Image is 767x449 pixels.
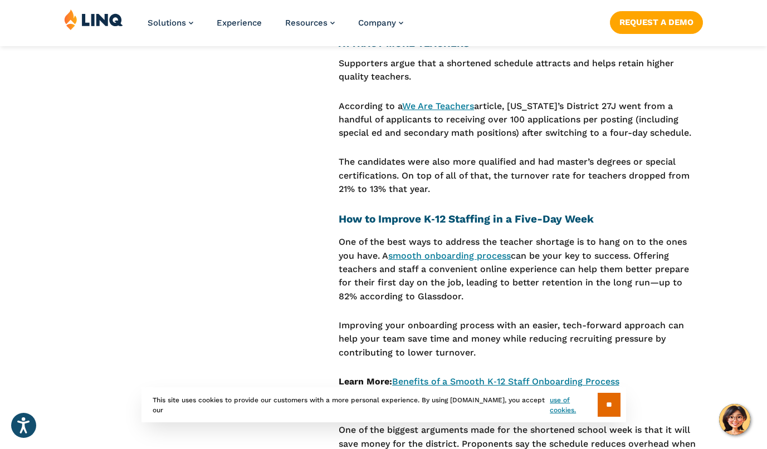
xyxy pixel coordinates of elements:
[358,18,403,28] a: Company
[402,101,474,111] a: We Are Teachers
[610,9,703,33] nav: Button Navigation
[339,38,345,49] strong: A
[392,376,619,387] a: Benefits of a Smooth K‑12 Staff Onboarding Process
[388,250,511,261] a: smooth onboarding process
[217,18,262,28] a: Experience
[358,18,396,28] span: Company
[339,235,703,303] p: One of the best ways to address the teacher shortage is to hang on to the ones you have. A can be...
[141,387,626,422] div: This site uses cookies to provide our customers with a more personal experience. By using [DOMAIN...
[339,100,703,140] p: According to a article, [US_STATE]’s District 27J went from a handful of applicants to receiving ...
[339,376,392,387] strong: Learn More:
[339,155,703,196] p: The candidates were also more qualified and had master’s degrees or special certifications. On to...
[339,319,703,359] p: Improving your onboarding process with an easier, tech-forward approach can help your team save t...
[148,18,193,28] a: Solutions
[148,9,403,46] nav: Primary Navigation
[148,18,186,28] span: Solutions
[719,404,750,435] button: Hello, have a question? Let’s chat.
[339,213,593,225] strong: How to Improve K‑12 Staffing in a Five-Day Week
[64,9,123,30] img: LINQ | K‑12 Software
[285,18,335,28] a: Resources
[610,11,703,33] a: Request a Demo
[550,395,597,415] a: use of cookies.
[285,18,328,28] span: Resources
[339,57,703,84] p: Supporters argue that a shortened schedule attracts and helps retain higher quality teachers.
